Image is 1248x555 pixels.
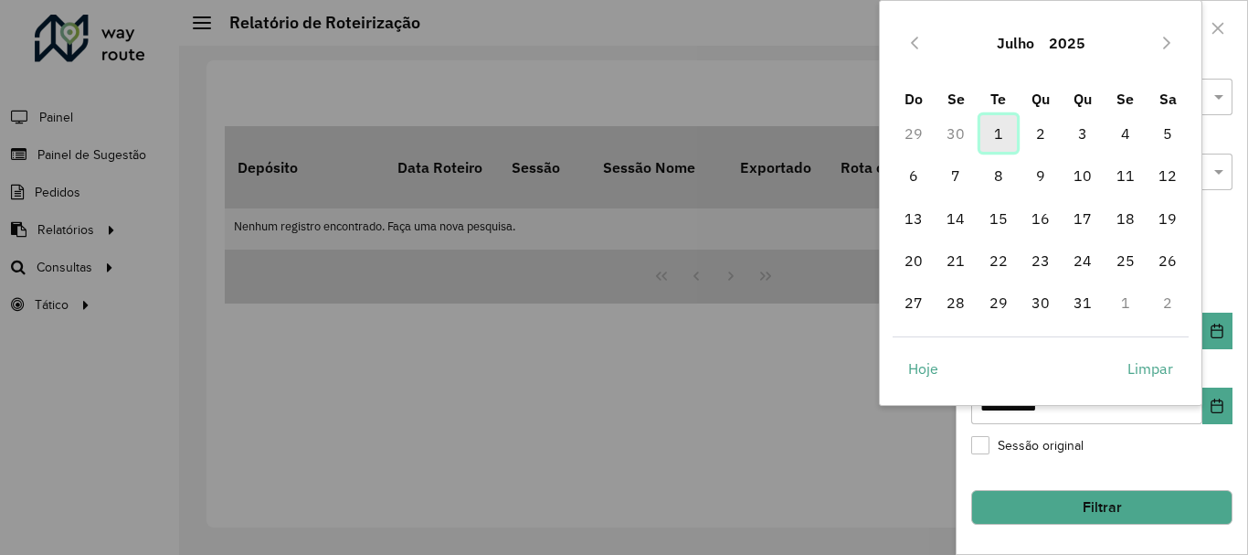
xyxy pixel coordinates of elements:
span: 18 [1107,200,1144,237]
td: 31 [1062,282,1104,324]
td: 1 [1105,282,1147,324]
span: 12 [1149,157,1186,194]
td: 16 [1020,197,1062,240]
span: 28 [937,284,974,321]
td: 17 [1062,197,1104,240]
td: 7 [935,155,977,197]
td: 22 [977,240,1019,282]
span: 19 [1149,200,1186,237]
td: 24 [1062,240,1104,282]
button: Filtrar [971,490,1232,525]
span: 14 [937,200,974,237]
td: 30 [935,112,977,155]
td: 6 [893,155,935,197]
span: 16 [1022,200,1059,237]
td: 15 [977,197,1019,240]
span: Limpar [1127,358,1173,379]
span: 21 [937,242,974,279]
span: Do [904,90,923,108]
td: 21 [935,240,977,282]
td: 14 [935,197,977,240]
span: Te [990,90,1006,108]
td: 8 [977,155,1019,197]
span: 8 [980,157,1017,194]
td: 2 [1020,112,1062,155]
span: 17 [1064,200,1101,237]
span: 31 [1064,284,1101,321]
span: Qu [1031,90,1050,108]
span: 9 [1022,157,1059,194]
span: 23 [1022,242,1059,279]
span: 24 [1064,242,1101,279]
span: 27 [895,284,932,321]
span: Qu [1073,90,1092,108]
span: 4 [1107,115,1144,152]
button: Previous Month [900,28,929,58]
span: 3 [1064,115,1101,152]
button: Choose Year [1042,21,1093,65]
td: 29 [977,282,1019,324]
span: Se [947,90,965,108]
span: 6 [895,157,932,194]
td: 26 [1147,240,1189,282]
span: 29 [980,284,1017,321]
td: 4 [1105,112,1147,155]
td: 23 [1020,240,1062,282]
span: 2 [1022,115,1059,152]
td: 5 [1147,112,1189,155]
button: Limpar [1112,350,1189,387]
span: Hoje [908,358,938,379]
td: 11 [1105,155,1147,197]
span: 5 [1149,115,1186,152]
span: Se [1116,90,1134,108]
td: 20 [893,240,935,282]
td: 19 [1147,197,1189,240]
button: Next Month [1152,28,1181,58]
label: Sessão original [971,436,1084,455]
span: 13 [895,200,932,237]
span: 7 [937,157,974,194]
td: 2 [1147,282,1189,324]
span: 22 [980,242,1017,279]
button: Choose Date [1202,388,1232,424]
span: 10 [1064,157,1101,194]
td: 12 [1147,155,1189,197]
span: 30 [1022,284,1059,321]
td: 9 [1020,155,1062,197]
span: 20 [895,242,932,279]
button: Choose Date [1202,313,1232,349]
td: 13 [893,197,935,240]
span: 11 [1107,157,1144,194]
td: 10 [1062,155,1104,197]
td: 27 [893,282,935,324]
td: 1 [977,112,1019,155]
span: Sa [1159,90,1177,108]
td: 18 [1105,197,1147,240]
button: Choose Month [989,21,1042,65]
span: 26 [1149,242,1186,279]
span: 25 [1107,242,1144,279]
td: 3 [1062,112,1104,155]
td: 25 [1105,240,1147,282]
span: 15 [980,200,1017,237]
button: Hoje [893,350,954,387]
span: 1 [980,115,1017,152]
td: 28 [935,282,977,324]
td: 29 [893,112,935,155]
td: 30 [1020,282,1062,324]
